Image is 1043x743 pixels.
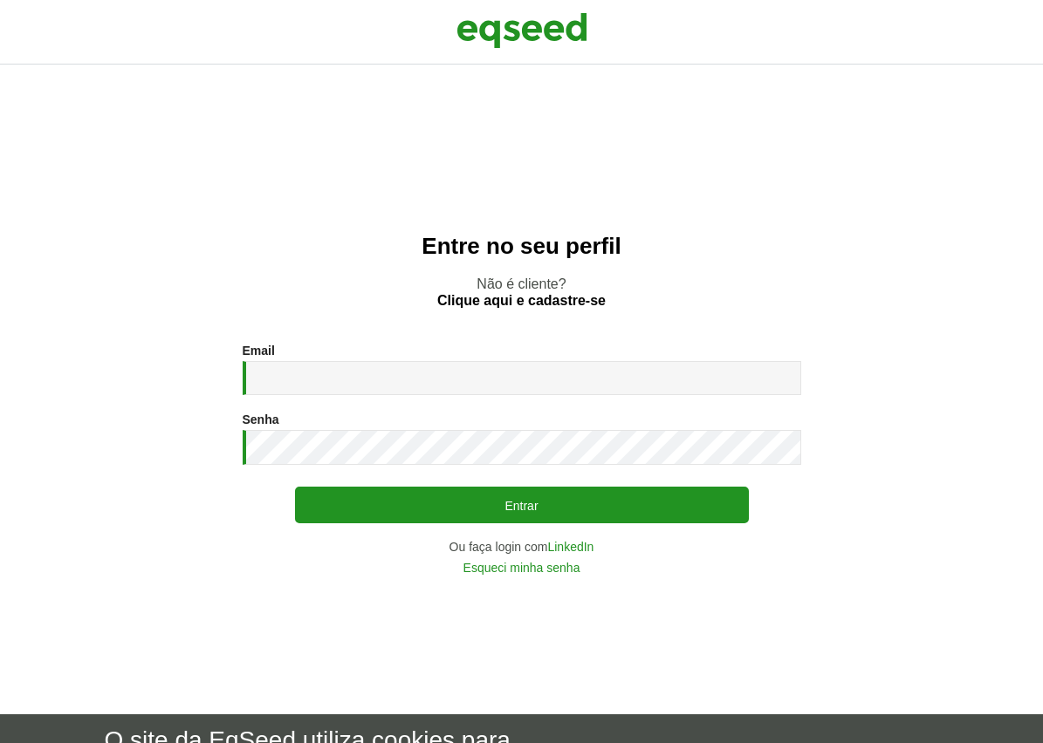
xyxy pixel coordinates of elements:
[243,541,801,553] div: Ou faça login com
[295,487,749,523] button: Entrar
[35,234,1008,259] h2: Entre no seu perfil
[437,294,606,308] a: Clique aqui e cadastre-se
[456,9,587,52] img: EqSeed Logo
[463,562,580,574] a: Esqueci minha senha
[243,413,279,426] label: Senha
[547,541,594,553] a: LinkedIn
[243,344,275,357] label: Email
[35,276,1008,309] p: Não é cliente?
